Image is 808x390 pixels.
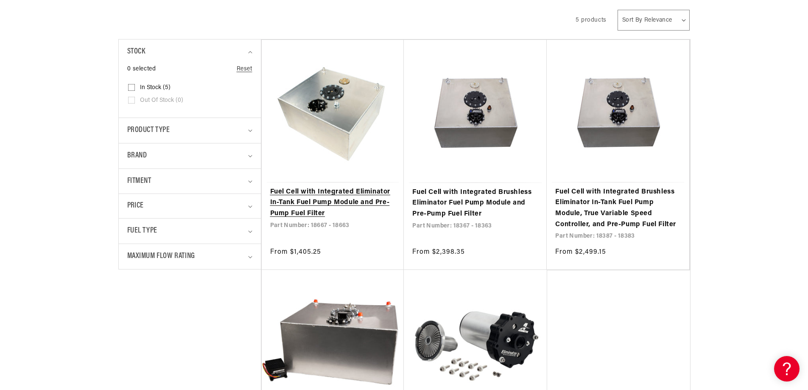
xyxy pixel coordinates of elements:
span: In stock (5) [140,84,171,92]
a: Fuel Cell with Integrated Eliminator In-Tank Fuel Pump Module and Pre-Pump Fuel Filter [270,187,396,219]
summary: Stock (0 selected) [127,39,252,65]
span: Fuel Type [127,225,157,237]
span: Product type [127,124,170,137]
summary: Fuel Type (0 selected) [127,219,252,244]
span: 5 products [576,17,607,23]
span: Out of stock (0) [140,97,183,104]
summary: Fitment (0 selected) [127,169,252,194]
span: 0 selected [127,65,156,74]
span: Maximum Flow Rating [127,250,195,263]
span: Brand [127,150,147,162]
span: Price [127,200,144,212]
a: Fuel Cell with Integrated Brushless Eliminator In-Tank Fuel Pump Module, True Variable Speed Cont... [555,187,681,230]
span: Stock [127,46,145,58]
a: Reset [237,65,252,74]
a: Fuel Cell with Integrated Brushless Eliminator Fuel Pump Module and Pre-Pump Fuel Filter [412,187,538,220]
summary: Maximum Flow Rating (0 selected) [127,244,252,269]
summary: Brand (0 selected) [127,143,252,168]
span: Fitment [127,175,151,188]
summary: Price [127,194,252,218]
summary: Product type (0 selected) [127,118,252,143]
